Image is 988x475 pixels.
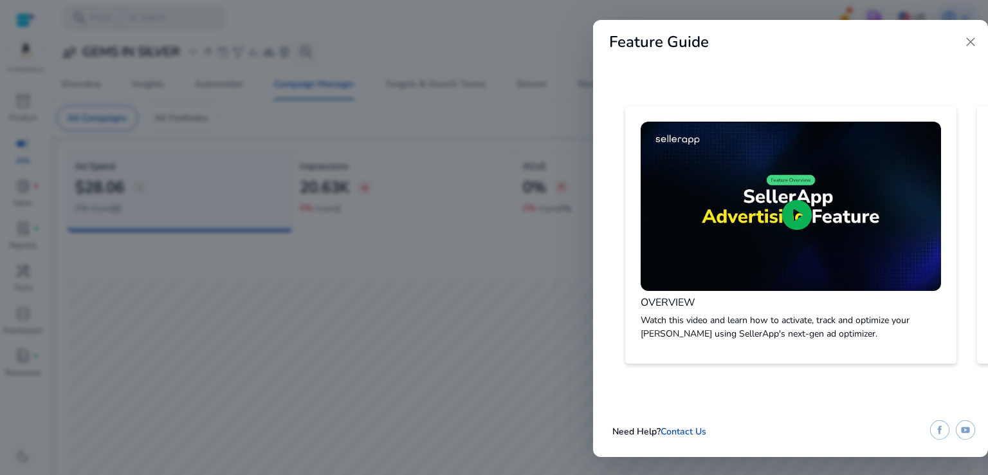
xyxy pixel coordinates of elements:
[963,34,978,50] span: close
[641,313,941,340] p: Watch this video and learn how to activate, track and optimize your [PERSON_NAME] using SellerApp...
[609,33,709,51] h2: Feature Guide
[641,122,941,291] img: sddefault.jpg
[779,197,815,233] span: play_circle
[612,427,706,438] h5: Need Help?
[661,425,706,438] a: Contact Us
[641,297,941,309] h4: OVERVIEW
